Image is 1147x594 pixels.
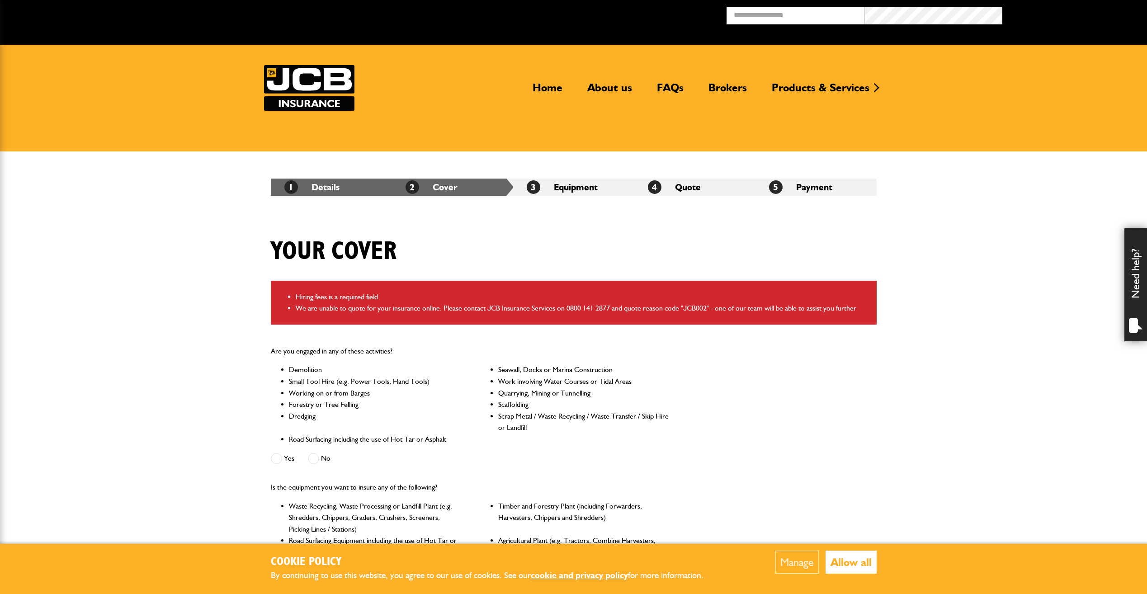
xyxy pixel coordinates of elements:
[650,81,690,102] a: FAQs
[271,569,718,583] p: By continuing to use this website, you agree to our use of cookies. See our for more information.
[289,410,460,434] li: Dredging
[775,551,819,574] button: Manage
[289,434,460,445] li: Road Surfacing including the use of Hot Tar or Asphalt
[392,179,513,196] li: Cover
[769,180,783,194] span: 5
[271,555,718,569] h2: Cookie Policy
[289,500,460,535] li: Waste Recycling, Waste Processing or Landfill Plant (e.g. Shredders, Chippers, Graders, Crushers,...
[271,453,294,464] label: Yes
[284,182,340,193] a: 1Details
[513,179,634,196] li: Equipment
[406,180,419,194] span: 2
[1002,7,1140,21] button: Broker Login
[826,551,877,574] button: Allow all
[308,453,330,464] label: No
[498,364,670,376] li: Seawall, Docks or Marina Construction
[498,410,670,434] li: Scrap Metal / Waste Recycling / Waste Transfer / Skip Hire or Landfill
[271,481,670,493] p: Is the equipment you want to insure any of the following?
[527,180,540,194] span: 3
[702,81,754,102] a: Brokers
[264,65,354,111] a: JCB Insurance Services
[755,179,877,196] li: Payment
[271,345,670,357] p: Are you engaged in any of these activities?
[289,399,460,410] li: Forestry or Tree Felling
[531,570,628,580] a: cookie and privacy policy
[296,291,870,303] li: Hiring fees is a required field
[498,387,670,399] li: Quarrying, Mining or Tunnelling
[648,180,661,194] span: 4
[289,376,460,387] li: Small Tool Hire (e.g. Power Tools, Hand Tools)
[634,179,755,196] li: Quote
[289,535,460,558] li: Road Surfacing Equipment including the use of Hot Tar or Asphalt
[1124,228,1147,341] div: Need help?
[271,236,396,267] h1: Your cover
[289,364,460,376] li: Demolition
[264,65,354,111] img: JCB Insurance Services logo
[765,81,876,102] a: Products & Services
[296,302,870,314] li: We are unable to quote for your insurance online. Please contact JCB Insurance Services on 0800 1...
[498,500,670,535] li: Timber and Forestry Plant (including Forwarders, Harvesters, Chippers and Shredders)
[526,81,569,102] a: Home
[498,376,670,387] li: Work involving Water Courses or Tidal Areas
[498,535,670,558] li: Agricultural Plant (e.g. Tractors, Combine Harvesters, Balers)
[289,387,460,399] li: Working on or from Barges
[581,81,639,102] a: About us
[498,399,670,410] li: Scaffolding
[284,180,298,194] span: 1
